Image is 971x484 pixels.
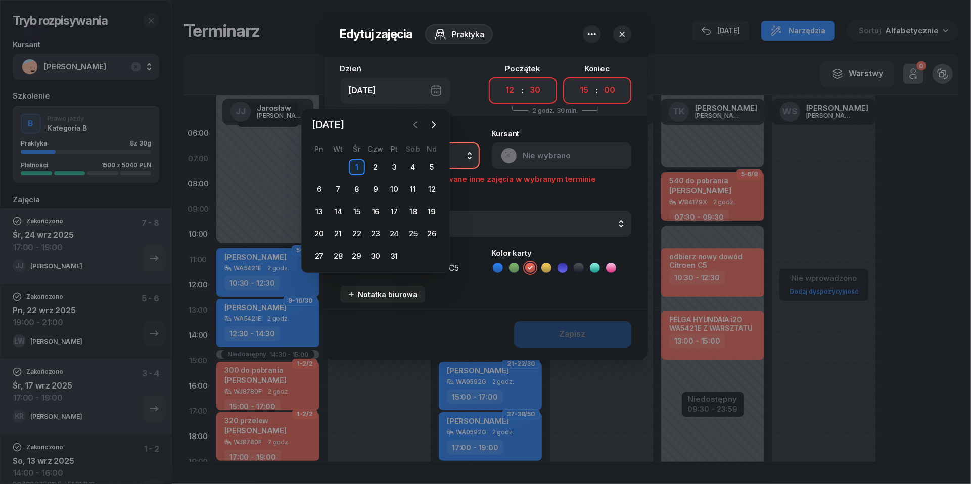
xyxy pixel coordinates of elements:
[386,226,402,242] div: 24
[311,204,328,220] div: 13
[367,159,384,175] div: 2
[386,248,402,264] div: 31
[311,226,328,242] div: 20
[330,248,346,264] div: 28
[349,248,365,264] div: 29
[424,204,440,220] div: 19
[386,204,402,220] div: 17
[349,181,365,198] div: 8
[311,181,328,198] div: 6
[423,144,441,153] div: Nd
[366,144,385,153] div: Czw
[340,286,425,303] button: Notatka biurowa
[405,226,421,242] div: 25
[367,248,384,264] div: 30
[386,159,402,175] div: 3
[330,226,346,242] div: 21
[332,163,341,171] div: 30
[310,144,329,153] div: Pn
[404,144,423,153] div: Sob
[405,204,421,220] div: 18
[329,144,347,153] div: Wt
[308,117,348,133] span: [DATE]
[313,163,322,171] div: 29
[349,204,365,220] div: 15
[311,248,328,264] div: 27
[347,144,366,153] div: Śr
[424,159,440,175] div: 5
[330,204,346,220] div: 14
[349,226,365,242] div: 22
[367,226,384,242] div: 23
[349,159,365,175] div: 1
[424,181,440,198] div: 12
[424,226,440,242] div: 26
[347,290,418,299] div: Notatka biurowa
[405,181,421,198] div: 11
[405,159,421,175] div: 4
[367,181,384,198] div: 9
[340,169,631,186] div: Instruktor ma zarezerwowane inne zajęcia w wybranym terminie
[340,26,413,42] h2: Edytuj zajęcia
[340,211,631,237] button: Nie wybrano
[385,144,404,153] div: Pt
[596,84,598,96] div: :
[522,84,524,96] div: :
[367,204,384,220] div: 16
[330,181,346,198] div: 7
[386,181,402,198] div: 10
